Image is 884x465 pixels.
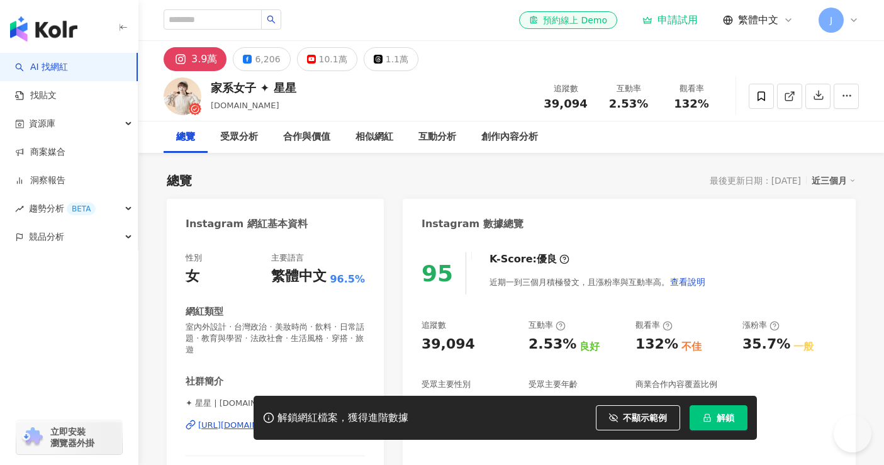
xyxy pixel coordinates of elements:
[596,405,680,430] button: 不顯示範例
[186,375,223,388] div: 社群簡介
[418,130,456,145] div: 互動分析
[386,50,408,68] div: 1.1萬
[67,203,96,215] div: BETA
[635,379,717,390] div: 商業合作內容覆蓋比例
[674,98,709,110] span: 132%
[16,420,122,454] a: chrome extension立即安裝 瀏覽器外掛
[623,413,667,423] span: 不顯示範例
[812,172,856,189] div: 近三個月
[15,204,24,213] span: rise
[670,277,705,287] span: 查看說明
[191,50,217,68] div: 3.9萬
[29,223,64,251] span: 競品分析
[690,405,747,430] button: 解鎖
[15,174,65,187] a: 洞察報告
[529,394,591,413] div: 25-34 歲
[830,13,832,27] span: J
[738,13,778,27] span: 繁體中文
[271,252,304,264] div: 主要語言
[220,130,258,145] div: 受眾分析
[529,14,607,26] div: 預約線上 Demo
[642,14,698,26] a: 申請試用
[186,305,223,318] div: 網紅類型
[283,130,330,145] div: 合作與價值
[15,146,65,159] a: 商案媒合
[10,16,77,42] img: logo
[537,252,557,266] div: 優良
[186,267,199,286] div: 女
[186,322,365,356] span: 室內外設計 · 台灣政治 · 美妝時尚 · 飲料 · 日常話題 · 教育與學習 · 法政社會 · 生活風格 · 穿搭 · 旅遊
[330,272,365,286] span: 96.5%
[164,47,227,71] button: 3.9萬
[668,82,715,95] div: 觀看率
[742,320,780,331] div: 漲粉率
[233,47,290,71] button: 6,206
[422,335,475,354] div: 39,094
[635,394,669,413] div: 30%
[529,320,566,331] div: 互動率
[422,394,449,413] div: 女性
[481,130,538,145] div: 創作內容分析
[29,194,96,223] span: 趨勢分析
[211,80,296,96] div: 家系女子 ✦ 星星
[255,50,280,68] div: 6,206
[703,413,712,422] span: lock
[579,340,600,354] div: 良好
[186,217,308,231] div: Instagram 網紅基本資料
[176,130,195,145] div: 總覽
[490,252,569,266] div: K-Score :
[319,50,347,68] div: 10.1萬
[544,97,587,110] span: 39,094
[50,426,94,449] span: 立即安裝 瀏覽器外掛
[364,47,418,71] button: 1.1萬
[271,267,327,286] div: 繁體中文
[422,217,523,231] div: Instagram 數據總覽
[635,335,678,354] div: 132%
[717,413,734,423] span: 解鎖
[609,98,648,110] span: 2.53%
[490,269,706,294] div: 近期一到三個月積極發文，且漲粉率與互動率高。
[164,77,201,115] img: KOL Avatar
[20,427,45,447] img: chrome extension
[211,101,279,110] span: [DOMAIN_NAME]
[277,412,408,425] div: 解鎖網紅檔案，獲得進階數據
[422,379,471,390] div: 受眾主要性別
[669,269,706,294] button: 查看說明
[742,335,790,354] div: 35.7%
[422,320,446,331] div: 追蹤數
[635,320,673,331] div: 觀看率
[29,109,55,138] span: 資源庫
[167,172,192,189] div: 總覽
[519,11,617,29] a: 預約線上 Demo
[681,340,702,354] div: 不佳
[710,176,801,186] div: 最後更新日期：[DATE]
[529,335,576,354] div: 2.53%
[15,61,68,74] a: searchAI 找網紅
[267,15,276,24] span: search
[15,89,57,102] a: 找貼文
[355,130,393,145] div: 相似網紅
[793,340,814,354] div: 一般
[297,47,357,71] button: 10.1萬
[529,379,578,390] div: 受眾主要年齡
[542,82,590,95] div: 追蹤數
[422,261,453,286] div: 95
[605,82,652,95] div: 互動率
[186,252,202,264] div: 性別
